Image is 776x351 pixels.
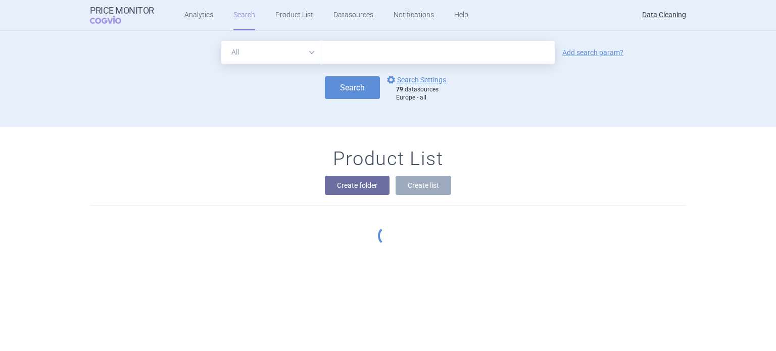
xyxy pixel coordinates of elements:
button: Create folder [325,176,390,195]
a: Price MonitorCOGVIO [90,6,154,25]
strong: Price Monitor [90,6,154,16]
h1: Product List [333,147,443,171]
a: Search Settings [385,74,446,86]
strong: 79 [396,86,403,93]
button: Search [325,76,380,99]
span: COGVIO [90,16,135,24]
div: datasources Europe - all [396,86,451,102]
a: Add search param? [562,49,623,56]
button: Create list [396,176,451,195]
